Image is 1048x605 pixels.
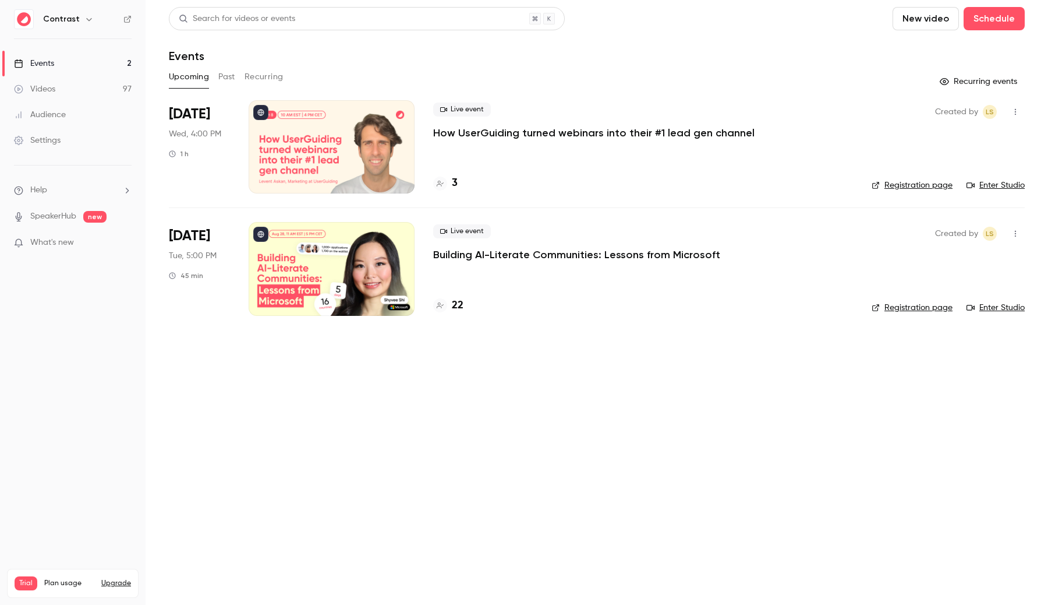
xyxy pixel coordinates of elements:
img: Contrast [15,10,33,29]
span: Plan usage [44,579,94,588]
button: Upcoming [169,68,209,86]
div: Audience [14,109,66,121]
span: [DATE] [169,105,210,124]
div: Oct 8 Wed, 10:00 AM (America/New York) [169,100,230,194]
h4: 3 [452,175,458,191]
span: What's new [30,237,74,249]
a: 22 [433,298,463,314]
span: Help [30,184,47,196]
a: How UserGuiding turned webinars into their #1 lead gen channel [433,126,755,140]
span: Created by [935,105,978,119]
a: Building AI-Literate Communities: Lessons from Microsoft [433,248,720,262]
a: 3 [433,175,458,191]
h6: Contrast [43,13,80,25]
a: Registration page [872,302,953,314]
span: Created by [935,227,978,241]
span: LS [986,227,994,241]
h4: 22 [452,298,463,314]
a: Enter Studio [966,180,1025,191]
h1: Events [169,49,204,63]
a: Registration page [872,180,953,191]
span: Trial [15,576,37,590]
span: LS [986,105,994,119]
span: Live event [433,103,491,117]
li: help-dropdown-opener [14,184,132,196]
span: Tue, 5:00 PM [169,250,217,262]
a: SpeakerHub [30,210,76,223]
div: Settings [14,135,61,146]
span: Wed, 4:00 PM [169,128,221,140]
div: 45 min [169,271,203,280]
div: Search for videos or events [179,13,295,25]
a: Enter Studio [966,302,1025,314]
button: New video [893,7,959,30]
span: [DATE] [169,227,210,245]
button: Recurring [245,68,284,86]
div: 1 h [169,149,189,159]
div: Events [14,58,54,69]
span: Lusine Sargsyan [983,105,997,119]
button: Schedule [964,7,1025,30]
div: Dec 9 Tue, 11:00 AM (America/New York) [169,222,230,315]
span: new [83,211,107,223]
span: Lusine Sargsyan [983,227,997,241]
button: Past [218,68,235,86]
button: Recurring events [934,72,1025,91]
span: Live event [433,224,491,238]
button: Upgrade [101,579,131,588]
div: Videos [14,83,55,95]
